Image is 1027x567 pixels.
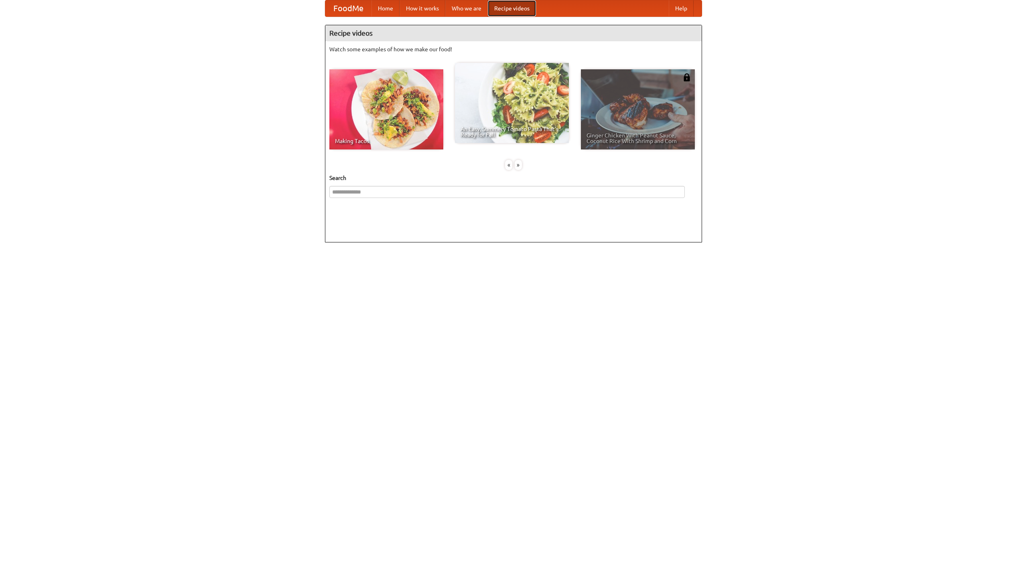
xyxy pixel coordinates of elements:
span: An Easy, Summery Tomato Pasta That's Ready for Fall [461,126,563,137]
img: 483408.png [683,73,691,81]
span: Making Tacos [335,138,438,144]
a: How it works [400,0,445,16]
a: Making Tacos [329,69,443,149]
a: Who we are [445,0,488,16]
a: FoodMe [325,0,371,16]
h5: Search [329,174,698,182]
a: Recipe videos [488,0,536,16]
p: Watch some examples of how we make our food! [329,45,698,53]
div: « [505,160,512,170]
h4: Recipe videos [325,25,702,41]
div: » [515,160,522,170]
a: Home [371,0,400,16]
a: Help [669,0,694,16]
a: An Easy, Summery Tomato Pasta That's Ready for Fall [455,63,569,143]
